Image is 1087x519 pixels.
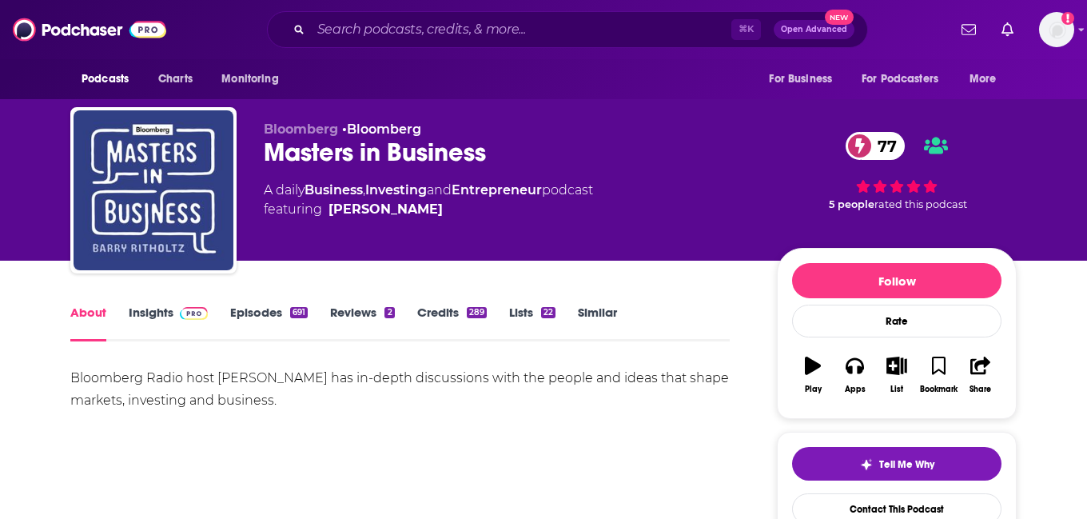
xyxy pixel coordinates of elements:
[342,122,421,137] span: •
[890,385,903,394] div: List
[210,64,299,94] button: open menu
[384,307,394,318] div: 2
[792,346,834,404] button: Play
[13,14,166,45] img: Podchaser - Follow, Share and Rate Podcasts
[328,200,443,219] a: Barry Ritholtz
[860,458,873,471] img: tell me why sparkle
[879,458,934,471] span: Tell Me Why
[970,385,991,394] div: Share
[330,305,394,341] a: Reviews2
[267,11,868,48] div: Search podcasts, credits, & more...
[958,64,1017,94] button: open menu
[918,346,959,404] button: Bookmark
[955,16,982,43] a: Show notifications dropdown
[777,122,1017,221] div: 77 5 peoplerated this podcast
[264,122,338,137] span: Bloomberg
[541,307,555,318] div: 22
[731,19,761,40] span: ⌘ K
[158,68,193,90] span: Charts
[846,132,905,160] a: 77
[427,182,452,198] span: and
[180,307,208,320] img: Podchaser Pro
[781,26,847,34] span: Open Advanced
[578,305,617,341] a: Similar
[347,122,421,137] a: Bloomberg
[874,198,967,210] span: rated this podcast
[876,346,918,404] button: List
[758,64,852,94] button: open menu
[805,385,822,394] div: Play
[970,68,997,90] span: More
[792,263,1001,298] button: Follow
[311,17,731,42] input: Search podcasts, credits, & more...
[960,346,1001,404] button: Share
[221,68,278,90] span: Monitoring
[365,182,427,198] a: Investing
[792,305,1001,337] div: Rate
[363,182,365,198] span: ,
[834,346,875,404] button: Apps
[70,64,149,94] button: open menu
[148,64,202,94] a: Charts
[129,305,208,341] a: InsightsPodchaser Pro
[230,305,308,341] a: Episodes691
[452,182,542,198] a: Entrepreneur
[862,68,938,90] span: For Podcasters
[509,305,555,341] a: Lists22
[769,68,832,90] span: For Business
[851,64,962,94] button: open menu
[70,305,106,341] a: About
[774,20,854,39] button: Open AdvancedNew
[467,307,487,318] div: 289
[305,182,363,198] a: Business
[920,385,958,394] div: Bookmark
[74,110,233,270] img: Masters in Business
[1039,12,1074,47] span: Logged in as AutumnKatie
[417,305,487,341] a: Credits289
[1061,12,1074,25] svg: Add a profile image
[862,132,905,160] span: 77
[1039,12,1074,47] img: User Profile
[792,447,1001,481] button: tell me why sparkleTell Me Why
[845,385,866,394] div: Apps
[825,10,854,25] span: New
[995,16,1020,43] a: Show notifications dropdown
[290,307,308,318] div: 691
[82,68,129,90] span: Podcasts
[264,181,593,219] div: A daily podcast
[1039,12,1074,47] button: Show profile menu
[264,200,593,219] span: featuring
[70,367,730,412] div: Bloomberg Radio host [PERSON_NAME] has in-depth discussions with the people and ideas that shape ...
[829,198,874,210] span: 5 people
